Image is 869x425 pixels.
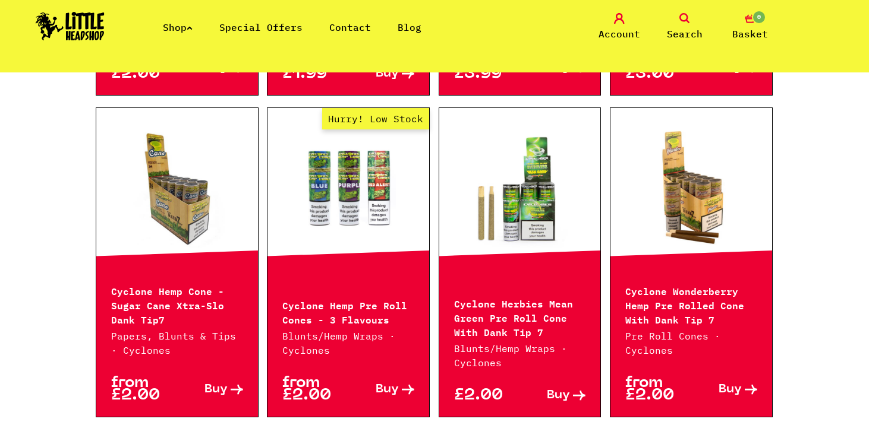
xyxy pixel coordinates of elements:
p: Cyclone Wonderberry Hemp Pre Rolled Cone With Dank Tip 7 [625,283,757,326]
p: from £2.00 [111,377,177,402]
span: 0 [752,10,766,24]
a: Buy [348,377,414,402]
p: Papers, Blunts & Tips · Cyclones [111,329,243,357]
p: Pre Roll Cones · Cyclones [625,329,757,357]
a: 0 Basket [720,13,780,41]
a: Blog [398,21,421,33]
a: Shop [163,21,193,33]
span: Buy [719,383,742,396]
span: Buy [376,383,399,396]
p: Cyclone Hemp Pre Roll Cones - 3 Flavours [282,297,414,326]
p: from £3.99 [454,55,520,80]
p: from £3.00 [625,55,691,80]
img: Little Head Shop Logo [36,12,105,40]
a: Search [655,13,714,41]
a: Special Offers [219,21,303,33]
span: Account [599,27,640,41]
span: Buy [204,383,228,396]
a: Hurry! Low Stock [267,129,429,248]
span: Buy [376,68,399,80]
p: Blunts/Hemp Wraps · Cyclones [282,329,414,357]
a: Buy [691,377,757,402]
a: Buy [348,68,414,80]
a: Buy [520,389,586,402]
p: Cyclone Hemp Cone - Sugar Cane Xtra-Slo Dank Tip7 [111,283,243,326]
p: £2.00 [454,389,520,402]
p: £1.99 [282,68,348,80]
p: from £2.00 [282,377,348,402]
a: Contact [329,21,371,33]
span: Search [667,27,703,41]
a: Buy [177,377,243,402]
p: from £2.00 [111,55,177,80]
p: Cyclone Herbies Mean Green Pre Roll Cone With Dank Tip 7 [454,296,586,338]
span: Hurry! Low Stock [322,108,429,129]
p: Blunts/Hemp Wraps · Cyclones [454,341,586,370]
span: Basket [732,27,768,41]
p: from £2.00 [625,377,691,402]
span: Buy [547,389,570,402]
